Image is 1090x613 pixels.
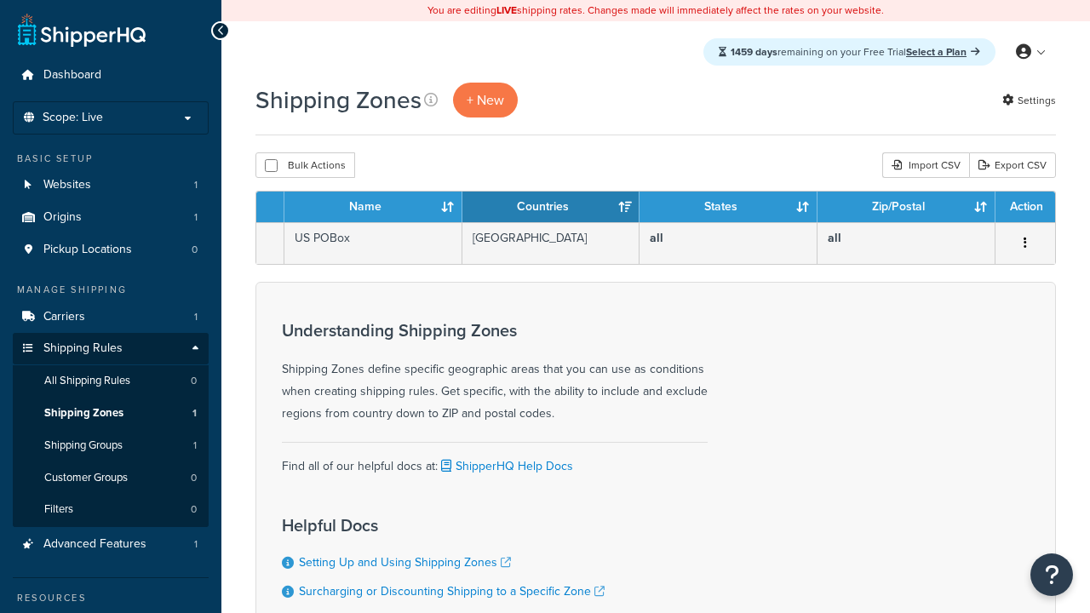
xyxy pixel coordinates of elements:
[282,442,708,478] div: Find all of our helpful docs at:
[282,321,708,425] div: Shipping Zones define specific geographic areas that you can use as conditions when creating ship...
[44,406,123,421] span: Shipping Zones
[284,222,462,264] td: US POBox
[44,374,130,388] span: All Shipping Rules
[828,229,841,247] b: all
[191,502,197,517] span: 0
[13,152,209,166] div: Basic Setup
[13,529,209,560] a: Advanced Features 1
[299,553,511,571] a: Setting Up and Using Shipping Zones
[284,192,462,222] th: Name: activate to sort column ascending
[282,321,708,340] h3: Understanding Shipping Zones
[44,502,73,517] span: Filters
[255,83,422,117] h1: Shipping Zones
[192,243,198,257] span: 0
[650,229,663,247] b: all
[13,494,209,525] li: Filters
[496,3,517,18] b: LIVE
[194,310,198,324] span: 1
[18,13,146,47] a: ShipperHQ Home
[192,406,197,421] span: 1
[194,210,198,225] span: 1
[640,192,817,222] th: States: activate to sort column ascending
[906,44,980,60] a: Select a Plan
[453,83,518,117] a: + New
[731,44,777,60] strong: 1459 days
[462,222,640,264] td: [GEOGRAPHIC_DATA]
[13,365,209,397] a: All Shipping Rules 0
[13,398,209,429] li: Shipping Zones
[703,38,995,66] div: remaining on your Free Trial
[13,301,209,333] li: Carriers
[995,192,1055,222] th: Action
[1030,553,1073,596] button: Open Resource Center
[43,210,82,225] span: Origins
[43,341,123,356] span: Shipping Rules
[882,152,969,178] div: Import CSV
[1002,89,1056,112] a: Settings
[44,438,123,453] span: Shipping Groups
[194,178,198,192] span: 1
[193,438,197,453] span: 1
[438,457,573,475] a: ShipperHQ Help Docs
[462,192,640,222] th: Countries: activate to sort column ascending
[13,60,209,91] a: Dashboard
[43,310,85,324] span: Carriers
[255,152,355,178] button: Bulk Actions
[13,430,209,461] li: Shipping Groups
[194,537,198,552] span: 1
[43,537,146,552] span: Advanced Features
[191,374,197,388] span: 0
[43,178,91,192] span: Websites
[969,152,1056,178] a: Export CSV
[13,430,209,461] a: Shipping Groups 1
[13,169,209,201] a: Websites 1
[43,68,101,83] span: Dashboard
[13,202,209,233] li: Origins
[467,90,504,110] span: + New
[13,333,209,527] li: Shipping Rules
[13,234,209,266] li: Pickup Locations
[44,471,128,485] span: Customer Groups
[13,202,209,233] a: Origins 1
[817,192,995,222] th: Zip/Postal: activate to sort column ascending
[13,283,209,297] div: Manage Shipping
[13,494,209,525] a: Filters 0
[13,234,209,266] a: Pickup Locations 0
[13,169,209,201] li: Websites
[13,398,209,429] a: Shipping Zones 1
[43,243,132,257] span: Pickup Locations
[13,301,209,333] a: Carriers 1
[13,591,209,605] div: Resources
[13,462,209,494] a: Customer Groups 0
[282,516,605,535] h3: Helpful Docs
[43,111,103,125] span: Scope: Live
[191,471,197,485] span: 0
[13,333,209,364] a: Shipping Rules
[13,462,209,494] li: Customer Groups
[299,582,605,600] a: Surcharging or Discounting Shipping to a Specific Zone
[13,529,209,560] li: Advanced Features
[13,365,209,397] li: All Shipping Rules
